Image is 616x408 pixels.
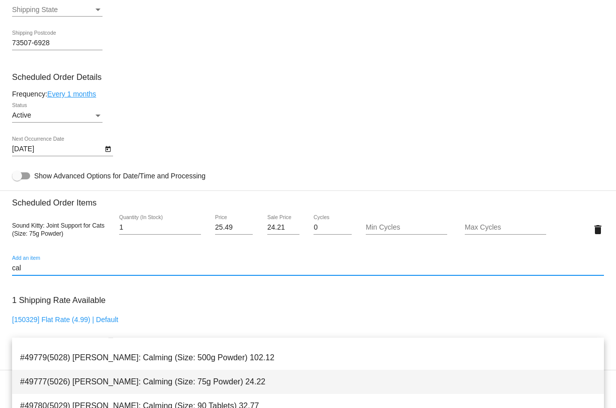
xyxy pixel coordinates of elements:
[12,112,102,120] mat-select: Status
[592,224,604,236] mat-icon: delete
[267,224,299,232] input: Sale Price
[12,72,604,82] h3: Scheduled Order Details
[12,39,102,47] input: Shipping Postcode
[12,6,102,14] mat-select: Shipping State
[366,224,447,232] input: Min Cycles
[20,370,596,394] span: #49777(5026) [PERSON_NAME]: Calming (Size: 75g Powder) 24.22
[12,222,105,237] span: Sound Kitty: Joint Support for Cats (Size: 75g Powder)
[465,224,546,232] input: Max Cycles
[34,171,206,181] span: Show Advanced Options for Date/Time and Processing
[102,143,113,154] button: Open calendar
[12,111,31,119] span: Active
[20,346,596,370] span: #49779(5028) [PERSON_NAME]: Calming (Size: 500g Powder) 102.12
[12,6,58,14] span: Shipping State
[314,224,351,232] input: Cycles
[12,145,102,153] input: Next Occurrence Date
[215,224,253,232] input: Price
[12,289,106,311] h3: 1 Shipping Rate Available
[12,264,604,272] input: Add an item
[47,90,96,98] a: Every 1 months
[12,190,604,208] h3: Scheduled Order Items
[12,90,604,98] div: Frequency:
[119,224,200,232] input: Quantity (In Stock)
[12,316,118,324] a: [150329] Flat Rate (4.99) | Default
